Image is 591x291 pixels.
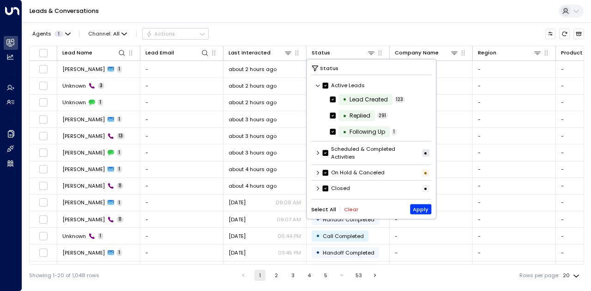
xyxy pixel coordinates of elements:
[39,181,48,190] span: Toggle select row
[62,166,105,173] span: Annabel Kofke
[323,145,420,161] label: Scheduled & Completed Activities
[229,65,277,73] span: about 2 hours ago
[350,95,388,104] div: Lead Created
[140,128,223,144] td: -
[54,31,63,37] span: 1
[85,29,130,39] span: Channel:
[473,144,556,160] td: -
[117,149,122,156] span: 1
[473,111,556,127] td: -
[142,28,209,39] div: Button group with a nested menu
[350,112,370,120] div: Replied
[394,96,405,102] span: 123
[473,95,556,111] td: -
[390,261,473,278] td: -
[323,169,385,177] label: On Hold & Canceled
[312,48,330,57] div: Status
[62,116,105,123] span: Lashan
[229,216,246,223] span: Aug 16, 2025
[323,249,374,256] span: Handoff Completed
[316,263,320,276] div: •
[39,198,48,207] span: Toggle select row
[350,128,385,136] div: Following Up
[117,133,125,139] span: 13
[229,249,246,256] span: Yesterday
[39,148,48,157] span: Toggle select row
[117,216,123,223] span: 11
[320,64,338,72] span: Status
[98,83,104,89] span: 3
[142,28,209,39] button: Actions
[422,149,429,157] div: •
[117,66,122,72] span: 1
[545,29,556,39] button: Customize
[62,65,105,73] span: John Doe
[39,165,48,174] span: Toggle select row
[473,195,556,211] td: -
[561,48,583,57] div: Product
[62,48,126,57] div: Lead Name
[344,206,358,212] button: Clear
[140,161,223,178] td: -
[98,233,103,239] span: 1
[343,93,347,106] div: •
[311,206,336,212] button: Select All
[473,178,556,194] td: -
[320,270,331,281] button: Go to page 5
[98,99,103,106] span: 1
[62,99,86,106] span: Unknown
[337,270,348,281] div: …
[117,249,122,256] span: 1
[323,232,364,240] span: Call Completed
[229,116,277,123] span: about 3 hours ago
[140,244,223,261] td: -
[312,48,375,57] div: Status
[390,244,473,261] td: -
[140,95,223,111] td: -
[369,270,380,281] button: Go to next page
[117,166,122,172] span: 1
[229,232,246,240] span: Yesterday
[287,270,298,281] button: Go to page 3
[39,131,48,141] span: Toggle select row
[117,200,122,206] span: 1
[410,204,432,214] button: Apply
[140,144,223,160] td: -
[39,115,48,124] span: Toggle select row
[62,249,105,256] span: Madhav Tota
[473,78,556,94] td: -
[30,7,99,15] a: Leads & Conversations
[32,31,51,36] span: Agents
[422,169,429,176] div: •
[117,183,123,189] span: 11
[140,111,223,127] td: -
[39,232,48,241] span: Toggle select row
[573,29,584,39] button: Archived Leads
[390,228,473,244] td: -
[62,132,105,140] span: Lashan Bityadaran
[278,249,301,256] p: 03:45 PM
[316,230,320,242] div: •
[353,270,364,281] button: Go to page 53
[473,228,556,244] td: -
[473,211,556,227] td: -
[229,132,277,140] span: about 3 hours ago
[62,82,86,89] span: Unknown
[473,128,556,144] td: -
[39,48,48,58] span: Toggle select all
[140,61,223,77] td: -
[62,182,105,190] span: Annabel Kofke
[140,228,223,244] td: -
[323,216,374,223] span: Handoff Completed
[140,195,223,211] td: -
[323,184,350,192] label: Closed
[343,109,347,122] div: •
[473,161,556,178] td: -
[276,199,301,206] p: 09:08 AM
[229,48,292,57] div: Last Interacted
[145,48,174,57] div: Lead Email
[478,48,496,57] div: Region
[29,29,73,39] button: Agents1
[229,149,277,156] span: about 3 hours ago
[473,261,556,278] td: -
